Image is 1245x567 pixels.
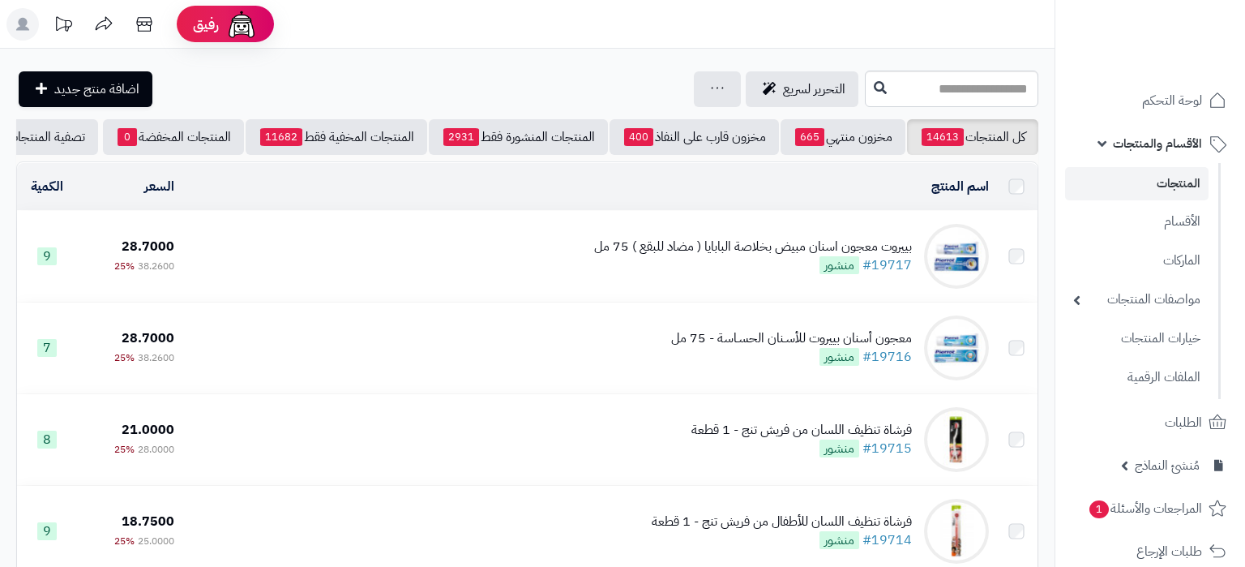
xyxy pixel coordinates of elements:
[114,534,135,548] span: 25%
[746,71,858,107] a: التحرير لسريع
[144,177,174,196] a: السعر
[1142,89,1202,112] span: لوحة التحكم
[1136,540,1202,563] span: طلبات الإرجاع
[31,177,63,196] a: الكمية
[671,329,912,348] div: معجون أسنان بييروت للأسـنان الحسـاسة - 75 مل
[54,79,139,99] span: اضافة منتج جديد
[19,71,152,107] a: اضافة منتج جديد
[103,119,244,155] a: المنتجات المخفضة0
[225,8,258,41] img: ai-face.png
[122,420,174,440] span: 21.0000
[1065,321,1209,356] a: خيارات المنتجات
[114,350,135,365] span: 25%
[924,224,989,289] img: بييروت معجون اسنان مبيض بخلاصة البابايا ( مضاد للبقع ) 75 مل
[1065,403,1235,442] a: الطلبات
[931,177,989,196] a: اسم المنتج
[443,128,479,146] span: 2931
[37,431,57,449] span: 8
[138,259,174,273] span: 38.2600
[122,329,174,348] span: 28.7000
[138,350,174,365] span: 38.2600
[37,339,57,357] span: 7
[907,119,1038,155] a: كل المنتجات14613
[924,499,989,564] img: فرشاة تنظيف اللسان للأطفال من فريش تنج - 1 قطعة
[862,530,912,550] a: #19714
[624,128,653,146] span: 400
[819,531,859,549] span: منشور
[118,128,137,146] span: 0
[138,442,174,457] span: 28.0000
[594,238,912,256] div: بييروت معجون اسنان مبيض بخلاصة البابايا ( مضاد للبقع ) 75 مل
[1065,204,1209,239] a: الأقسام
[862,439,912,458] a: #19715
[246,119,427,155] a: المنتجات المخفية فقط11682
[43,8,83,45] a: تحديثات المنصة
[1135,44,1230,78] img: logo-2.png
[37,522,57,540] span: 9
[1089,500,1109,518] span: 1
[114,442,135,457] span: 25%
[122,237,174,256] span: 28.7000
[781,119,905,155] a: مخزون منتهي665
[1088,497,1202,520] span: المراجعات والأسئلة
[260,128,302,146] span: 11682
[138,534,174,548] span: 25.0000
[819,348,859,366] span: منشور
[1065,282,1209,317] a: مواصفات المنتجات
[1065,81,1235,120] a: لوحة التحكم
[1065,167,1209,200] a: المنتجات
[122,512,174,531] span: 18.7500
[1113,132,1202,155] span: الأقسام والمنتجات
[691,421,912,440] div: فرشاة تنظيف اللسان من فريش تنج - 1 قطعة
[1165,411,1202,434] span: الطلبات
[924,407,989,472] img: فرشاة تنظيف اللسان من فريش تنج - 1 قطعة
[7,127,85,147] span: تصفية المنتجات
[193,15,219,34] span: رفيق
[862,347,912,367] a: #19716
[924,316,989,380] img: معجون أسنان بييروت للأسـنان الحسـاسة - 75 مل
[37,247,57,265] span: 9
[429,119,608,155] a: المنتجات المنشورة فقط2931
[819,440,859,457] span: منشور
[819,256,859,274] span: منشور
[610,119,779,155] a: مخزون قارب على النفاذ400
[652,513,912,531] div: فرشاة تنظيف اللسان للأطفال من فريش تنج - 1 قطعة
[783,79,845,99] span: التحرير لسريع
[1065,489,1235,528] a: المراجعات والأسئلة1
[1065,243,1209,278] a: الماركات
[1135,454,1200,477] span: مُنشئ النماذج
[862,256,912,275] a: #19717
[1065,360,1209,395] a: الملفات الرقمية
[922,128,964,146] span: 14613
[795,128,824,146] span: 665
[114,259,135,273] span: 25%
